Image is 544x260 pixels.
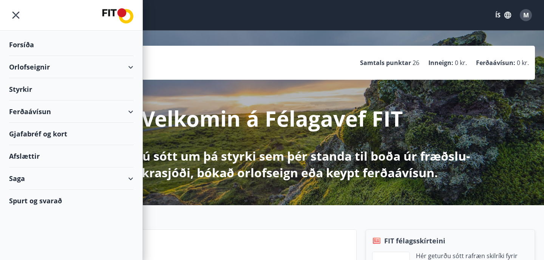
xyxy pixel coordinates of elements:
div: Afslættir [9,145,133,167]
button: ÍS [491,8,515,22]
span: 0 kr. [455,59,467,67]
div: Forsíða [9,34,133,56]
span: FIT félagsskírteini [384,236,445,246]
div: Orlofseignir [9,56,133,78]
img: union_logo [102,8,133,23]
button: M [517,6,535,24]
span: 26 [413,59,419,67]
div: Saga [9,167,133,190]
p: Hér getur þú sótt um þá styrki sem þér standa til boða úr fræðslu- og sjúkrasjóði, bókað orlofsei... [73,148,471,181]
div: Styrkir [9,78,133,101]
p: Samtals punktar [360,59,411,67]
span: 0 kr. [517,59,529,67]
div: Ferðaávísun [9,101,133,123]
div: Spurt og svarað [9,190,133,212]
p: Ferðaávísun : [476,59,515,67]
p: Velkomin á Félagavef FIT [141,104,403,133]
p: Inneign : [428,59,453,67]
button: menu [9,8,23,22]
div: Gjafabréf og kort [9,123,133,145]
p: Hér geturðu sótt rafræn skilríki fyrir [416,252,518,260]
span: M [523,11,529,19]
